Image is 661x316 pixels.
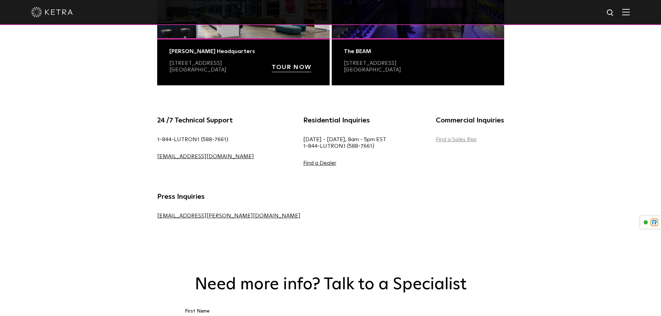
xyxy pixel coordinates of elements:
[436,137,477,142] a: Find a Sales Rep
[157,154,254,159] a: [EMAIL_ADDRESS][DOMAIN_NAME]
[303,136,386,150] p: [DATE] - [DATE], 8am - 5pm EST
[169,67,227,72] a: [GEOGRAPHIC_DATA]
[344,67,401,72] a: [GEOGRAPHIC_DATA]
[183,275,478,295] h2: Need more info? Talk to a Specialist
[303,143,374,149] a: 1-844-LUTRON1 (588-7661)
[169,60,222,66] a: [STREET_ADDRESS]
[169,48,317,55] div: [PERSON_NAME] Headquarters
[622,9,630,15] img: Hamburger%20Nav.svg
[31,7,73,17] img: ketra-logo-2019-white
[606,9,615,17] img: search icon
[157,191,300,202] h5: Press Inquiries
[303,115,386,126] h5: Residential Inquiries
[344,60,397,66] a: [STREET_ADDRESS]
[157,213,300,219] a: [EMAIL_ADDRESS][PERSON_NAME][DOMAIN_NAME]
[157,137,228,142] a: 1-844-LUTRON1 (588-7661)
[272,65,311,72] a: TOUR NOW
[272,64,311,70] strong: TOUR NOW
[157,115,254,126] h5: 24 /7 Technical Support
[344,48,492,55] div: The BEAM
[436,115,504,126] h5: Commercial Inquiries
[303,160,336,166] a: Find a Dealer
